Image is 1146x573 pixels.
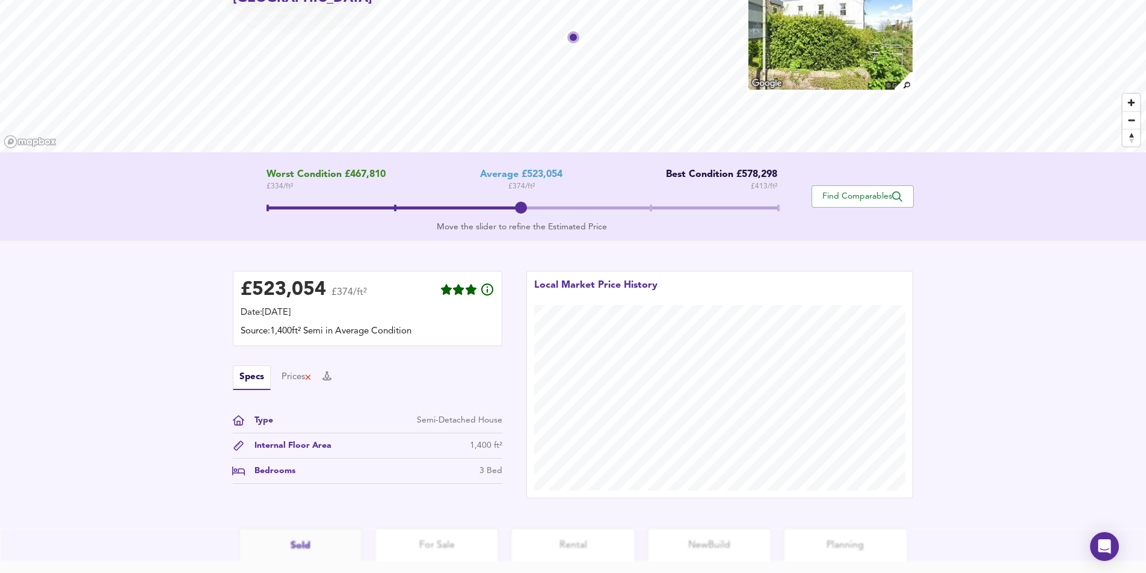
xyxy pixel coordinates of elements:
[417,414,502,427] div: Semi-Detached House
[4,135,57,149] a: Mapbox homepage
[241,306,494,320] div: Date: [DATE]
[812,185,914,208] button: Find Comparables
[1123,112,1140,129] span: Zoom out
[245,414,273,427] div: Type
[893,70,914,91] img: search
[233,365,271,390] button: Specs
[751,181,777,193] span: £ 413 / ft²
[479,465,502,477] div: 3 Bed
[241,325,494,338] div: Source: 1,400ft² Semi in Average Condition
[1090,532,1119,561] div: Open Intercom Messenger
[266,221,777,233] div: Move the slider to refine the Estimated Price
[1123,111,1140,129] button: Zoom out
[245,439,331,452] div: Internal Floor Area
[245,465,295,477] div: Bedrooms
[266,181,386,193] span: £ 334 / ft²
[470,439,502,452] div: 1,400 ft²
[508,181,535,193] span: £ 374 / ft²
[534,279,658,305] div: Local Market Price History
[241,281,326,299] div: £ 523,054
[331,288,367,305] span: £374/ft²
[1123,94,1140,111] button: Zoom in
[818,191,907,202] span: Find Comparables
[1123,129,1140,146] button: Reset bearing to north
[657,169,777,181] div: Best Condition £578,298
[266,169,386,181] span: Worst Condition £467,810
[480,169,562,181] div: Average £523,054
[282,371,312,384] button: Prices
